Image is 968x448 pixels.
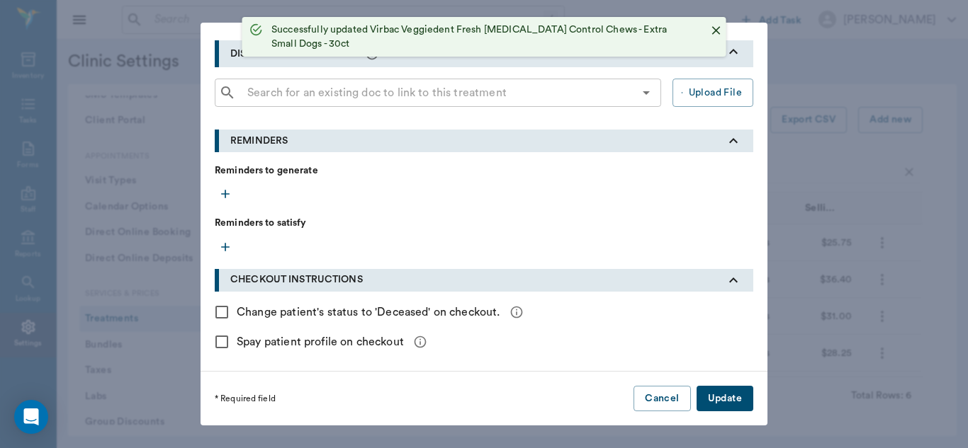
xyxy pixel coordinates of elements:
span: Change patient's status to 'Deceased' on checkout. [237,304,500,321]
button: message [506,301,527,323]
p: CHECKOUT INSTRUCTIONS [230,272,363,287]
button: message [410,331,431,352]
button: Open [636,83,656,103]
span: Spay patient profile on checkout [237,333,404,350]
p: DISCHARGE DOCUMENTS [230,47,356,62]
button: Close [706,20,727,41]
p: Reminders to satisfy [215,216,555,230]
input: Search for an existing doc to link to this treatment [242,83,634,103]
p: Reminders to generate [215,163,555,178]
button: Update [697,386,753,412]
p: REMINDERS [230,134,288,149]
div: Successfully updated Virbac Veggiedent Fresh [MEDICAL_DATA] Control Chews - Extra Small Dogs - 30ct [271,17,694,57]
button: Upload File [672,79,753,107]
p: * Required field [215,392,276,405]
div: Open Intercom Messenger [14,400,48,434]
button: Cancel [634,386,690,412]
